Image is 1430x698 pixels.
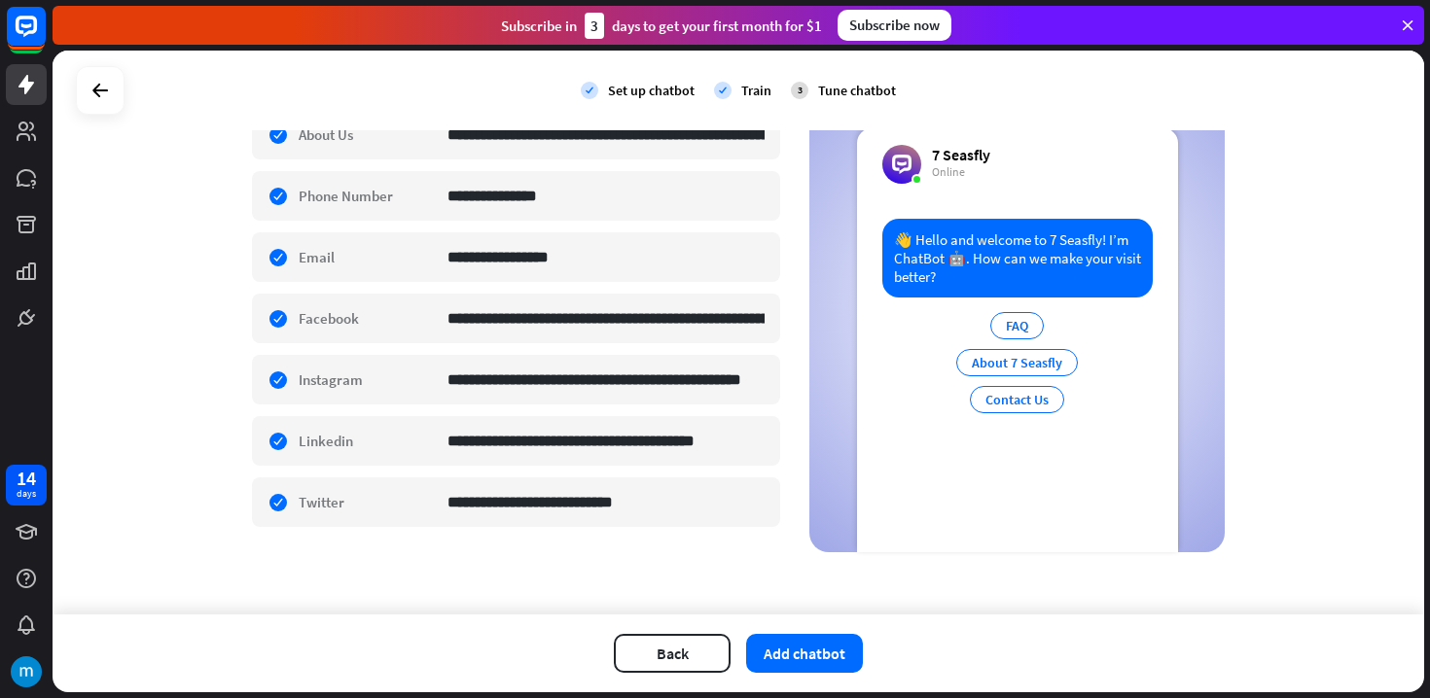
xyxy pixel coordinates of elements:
[746,634,863,673] button: Add chatbot
[17,470,36,487] div: 14
[838,10,951,41] div: Subscribe now
[614,634,731,673] button: Back
[741,82,771,99] div: Train
[818,82,896,99] div: Tune chatbot
[956,349,1078,376] div: About 7 Seasfly
[990,312,1044,339] div: FAQ
[585,13,604,39] div: 3
[791,82,808,99] div: 3
[932,145,990,164] div: 7 Seasfly
[501,13,822,39] div: Subscribe in days to get your first month for $1
[17,487,36,501] div: days
[970,386,1064,413] div: Contact Us
[882,219,1153,297] div: 👋 Hello and welcome to 7 Seasfly! I’m ChatBot 🤖. How can we make your visit better?
[6,465,47,506] a: 14 days
[16,8,74,66] button: Open LiveChat chat widget
[581,82,598,99] i: check
[714,82,732,99] i: check
[932,164,990,180] div: Online
[608,82,695,99] div: Set up chatbot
